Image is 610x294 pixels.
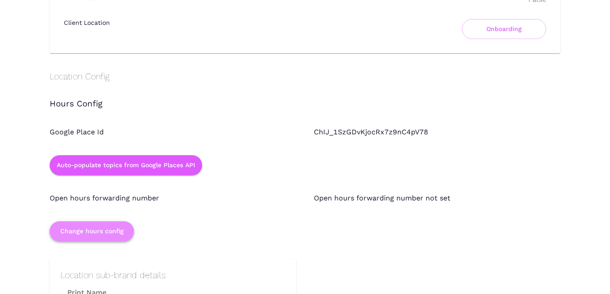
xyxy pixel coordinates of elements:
[462,19,546,39] button: Onboarding
[50,71,560,82] h2: Location Config
[50,221,134,241] button: Change hours config
[296,109,560,137] div: ChIJ_1SzGDvKjocRx7z9nC4pV78
[32,109,296,137] div: Google Place Id
[32,175,296,204] div: Open hours forwarding number
[50,155,202,175] button: Auto-populate topics from Google Places API
[60,270,285,280] h2: Location sub-brand details
[296,175,560,204] div: Open hours forwarding number not set
[50,99,560,109] h3: Hours Config
[64,19,110,26] h6: Client Location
